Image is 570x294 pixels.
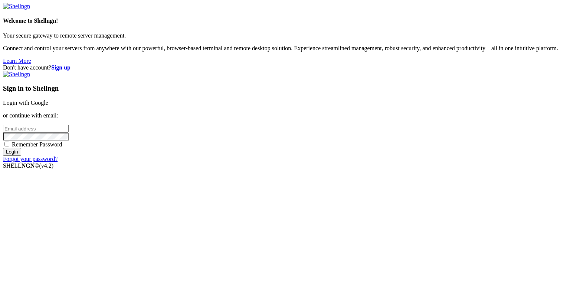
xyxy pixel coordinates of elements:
input: Remember Password [4,142,9,146]
img: Shellngn [3,71,30,78]
b: NGN [22,162,35,169]
a: Sign up [51,64,71,71]
span: SHELL © [3,162,53,169]
h4: Welcome to Shellngn! [3,17,567,24]
input: Login [3,148,21,156]
p: Connect and control your servers from anywhere with our powerful, browser-based terminal and remo... [3,45,567,52]
span: 4.2.0 [39,162,54,169]
p: Your secure gateway to remote server management. [3,32,567,39]
div: Don't have account? [3,64,567,71]
input: Email address [3,125,69,133]
span: Remember Password [12,141,62,148]
p: or continue with email: [3,112,567,119]
img: Shellngn [3,3,30,10]
a: Forgot your password? [3,156,58,162]
h3: Sign in to Shellngn [3,84,567,93]
a: Login with Google [3,100,48,106]
a: Learn More [3,58,31,64]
